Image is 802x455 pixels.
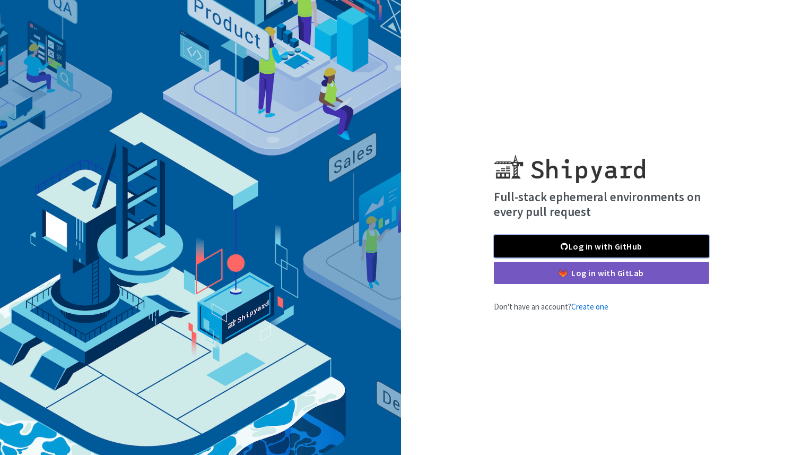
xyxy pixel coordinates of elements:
[494,302,608,312] span: Don't have an account?
[559,269,567,277] img: gitlab-color.svg
[494,190,709,219] h4: Full-stack ephemeral environments on every pull request
[494,235,709,257] a: Log in with GitHub
[494,142,645,183] img: Shipyard logo
[494,262,709,284] a: Log in with GitLab
[571,302,608,312] a: Create one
